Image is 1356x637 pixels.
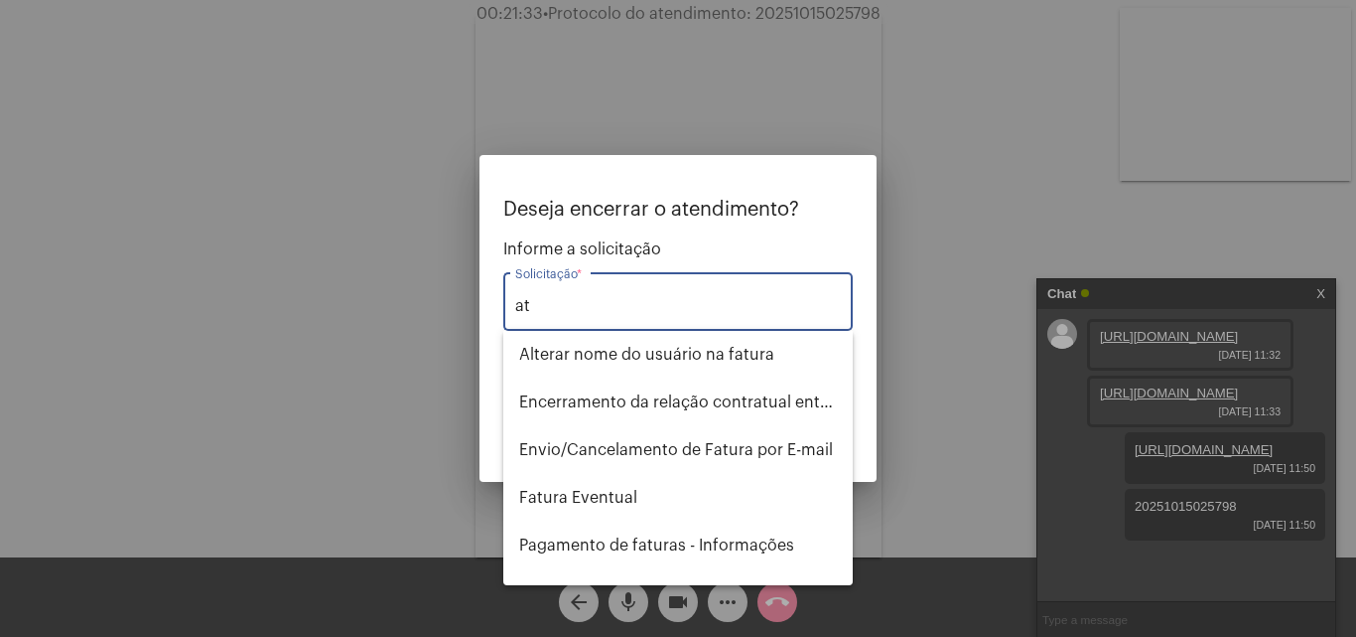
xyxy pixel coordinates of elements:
[519,426,837,474] span: Envio/Cancelamento de Fatura por E-mail
[519,522,837,569] span: Pagamento de faturas - Informações
[503,199,853,221] p: Deseja encerrar o atendimento?
[503,240,853,258] span: Informe a solicitação
[519,569,837,617] span: Registro de Fatura em Processo de Quitação
[519,331,837,379] span: Alterar nome do usuário na fatura
[519,379,837,426] span: Encerramento da relação contratual entre [PERSON_NAME] e o USUÁRIO
[519,474,837,522] span: Fatura Eventual
[515,297,841,315] input: Buscar solicitação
